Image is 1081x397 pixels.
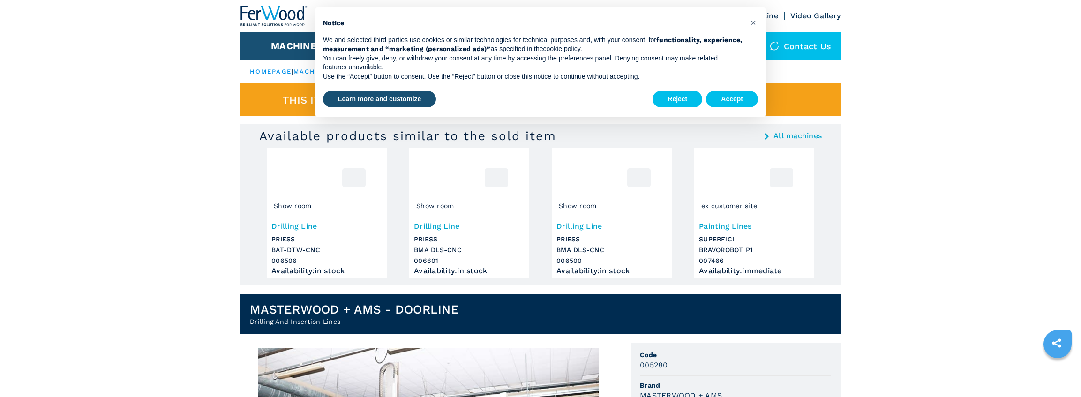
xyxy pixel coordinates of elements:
[699,269,810,273] div: Availability : immediate
[323,36,743,54] p: We and selected third parties use cookies or similar technologies for technical purposes and, wit...
[653,91,702,108] button: Reject
[414,234,525,266] h3: PRIESS BMA DLS-CNC 006601
[543,45,580,52] a: cookie policy
[267,148,387,278] a: Drilling Line PRIESS BAT-DTW-CNCShow room006506Drilling LinePRIESSBAT-DTW-CNC006506Availability:i...
[271,40,323,52] button: Machines
[323,91,436,108] button: Learn more and customize
[323,19,743,28] h2: Notice
[751,17,756,28] span: ×
[790,11,841,20] a: Video Gallery
[770,41,779,51] img: Contact us
[271,234,382,266] h3: PRIESS BAT-DTW-CNC 006506
[409,148,529,278] a: Drilling Line PRIESS BMA DLS-CNCShow room006601Drilling LinePRIESSBMA DLS-CNC006601Availability:i...
[323,54,743,72] p: You can freely give, deny, or withdraw your consent at any time by accessing the preferences pane...
[292,68,293,75] span: |
[414,221,525,232] h3: Drilling Line
[706,91,758,108] button: Accept
[271,269,382,273] div: Availability : in stock
[556,269,667,273] div: Availability : in stock
[640,360,668,370] h3: 005280
[414,269,525,273] div: Availability : in stock
[250,68,292,75] a: HOMEPAGE
[760,32,841,60] div: Contact us
[414,199,456,213] span: Show room
[240,6,308,26] img: Ferwood
[640,381,831,390] span: Brand
[556,234,667,266] h3: PRIESS BMA DLS-CNC 006500
[773,132,822,140] a: All machines
[746,15,761,30] button: Close this notice
[250,302,459,317] h1: MASTERWOOD + AMS - DOORLINE
[699,221,810,232] h3: Painting Lines
[1041,355,1074,390] iframe: Chat
[699,234,810,266] h3: SUPERFICI BRAVOROBOT P1 007466
[323,36,743,53] strong: functionality, experience, measurement and “marketing (personalized ads)”
[640,350,831,360] span: Code
[323,72,743,82] p: Use the “Accept” button to consent. Use the “Reject” button or close this notice to continue with...
[556,199,599,213] span: Show room
[694,148,814,278] a: Painting Lines SUPERFICI BRAVOROBOT P1ex customer site007466Painting LinesSUPERFICIBRAVOROBOT P10...
[1045,331,1068,355] a: sharethis
[293,68,334,75] a: machines
[699,199,759,213] span: ex customer site
[283,95,431,105] span: This item is already sold
[271,199,314,213] span: Show room
[552,148,672,278] a: Drilling Line PRIESS BMA DLS-CNCShow room006500Drilling LinePRIESSBMA DLS-CNC006500Availability:i...
[250,317,459,326] h2: Drilling And Insertion Lines
[259,128,556,143] h3: Available products similar to the sold item
[556,221,667,232] h3: Drilling Line
[271,221,382,232] h3: Drilling Line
